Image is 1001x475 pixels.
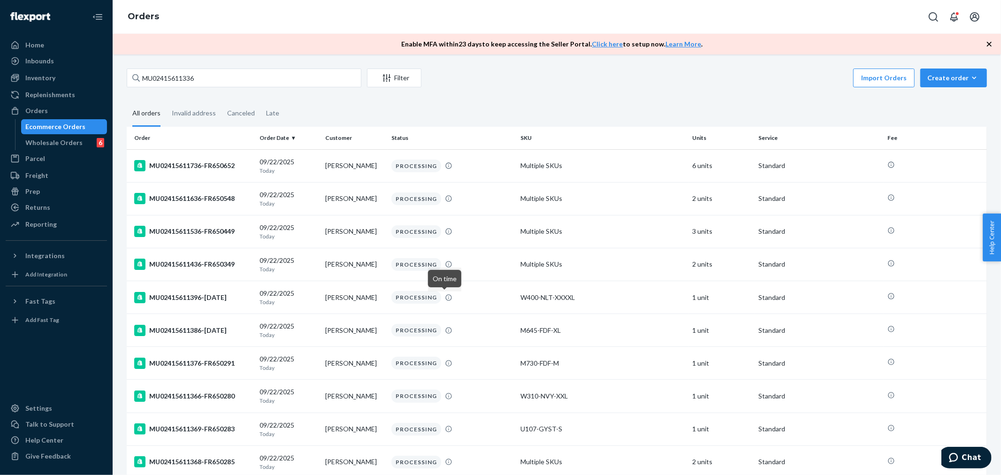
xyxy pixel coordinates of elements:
[758,424,880,434] p: Standard
[689,380,755,413] td: 1 unit
[260,157,318,175] div: 09/22/2025
[689,314,755,347] td: 1 unit
[26,122,86,131] div: Ecommerce Orders
[25,270,67,278] div: Add Integration
[758,260,880,269] p: Standard
[367,69,421,87] button: Filter
[517,248,689,281] td: Multiple SKUs
[134,456,252,467] div: MU02415611368-FR650285
[134,292,252,303] div: MU02415611396-[DATE]
[689,347,755,380] td: 1 unit
[260,265,318,273] p: Today
[260,256,318,273] div: 09/22/2025
[941,447,992,470] iframe: Opens a widget where you can chat to one of our agents
[520,326,685,335] div: M645-FDF-XL
[25,404,52,413] div: Settings
[134,391,252,402] div: MU02415611366-FR650280
[758,457,880,467] p: Standard
[6,168,107,183] a: Freight
[120,3,167,31] ol: breadcrumbs
[25,154,45,163] div: Parcel
[689,127,755,149] th: Units
[884,127,987,149] th: Fee
[21,135,107,150] a: Wholesale Orders6
[391,456,441,468] div: PROCESSING
[266,101,279,125] div: Late
[321,314,388,347] td: [PERSON_NAME]
[134,193,252,204] div: MU02415611636-FR650548
[402,39,703,49] p: Enable MFA within 23 days to keep accessing the Seller Portal. to setup now. .
[260,364,318,372] p: Today
[25,90,75,100] div: Replenishments
[260,190,318,207] div: 09/22/2025
[6,313,107,328] a: Add Fast Tag
[853,69,915,87] button: Import Orders
[388,127,517,149] th: Status
[321,380,388,413] td: [PERSON_NAME]
[6,294,107,309] button: Fast Tags
[172,101,216,125] div: Invalid address
[256,127,322,149] th: Order Date
[134,325,252,336] div: MU02415611386-[DATE]
[666,40,702,48] a: Learn More
[391,357,441,369] div: PROCESSING
[127,127,256,149] th: Order
[6,433,107,448] a: Help Center
[227,101,255,125] div: Canceled
[689,182,755,215] td: 2 units
[25,106,48,115] div: Orders
[321,281,388,314] td: [PERSON_NAME]
[520,293,685,302] div: W400-NLT-XXXXL
[25,452,71,461] div: Give Feedback
[325,134,384,142] div: Customer
[321,347,388,380] td: [PERSON_NAME]
[25,436,63,445] div: Help Center
[321,149,388,182] td: [PERSON_NAME]
[689,281,755,314] td: 1 unit
[97,138,104,147] div: 6
[391,423,441,436] div: PROCESSING
[260,232,318,240] p: Today
[260,167,318,175] p: Today
[25,187,40,196] div: Prep
[260,223,318,240] div: 09/22/2025
[6,401,107,416] a: Settings
[367,73,421,83] div: Filter
[689,149,755,182] td: 6 units
[6,54,107,69] a: Inbounds
[321,182,388,215] td: [PERSON_NAME]
[25,203,50,212] div: Returns
[983,214,1001,261] button: Help Center
[391,390,441,402] div: PROCESSING
[6,417,107,432] button: Talk to Support
[132,101,160,127] div: All orders
[755,127,884,149] th: Service
[260,199,318,207] p: Today
[6,267,107,282] a: Add Integration
[128,11,159,22] a: Orders
[260,430,318,438] p: Today
[25,56,54,66] div: Inbounds
[260,387,318,405] div: 09/22/2025
[758,161,880,170] p: Standard
[25,73,55,83] div: Inventory
[520,359,685,368] div: M730-FDF-M
[927,73,980,83] div: Create order
[758,359,880,368] p: Standard
[25,220,57,229] div: Reporting
[25,316,59,324] div: Add Fast Tag
[134,423,252,435] div: MU02415611369-FR650283
[924,8,943,26] button: Open Search Box
[260,331,318,339] p: Today
[6,217,107,232] a: Reporting
[391,324,441,337] div: PROCESSING
[517,149,689,182] td: Multiple SKUs
[25,40,44,50] div: Home
[6,103,107,118] a: Orders
[25,251,65,260] div: Integrations
[6,200,107,215] a: Returns
[134,226,252,237] div: MU02415611536-FR650449
[391,225,441,238] div: PROCESSING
